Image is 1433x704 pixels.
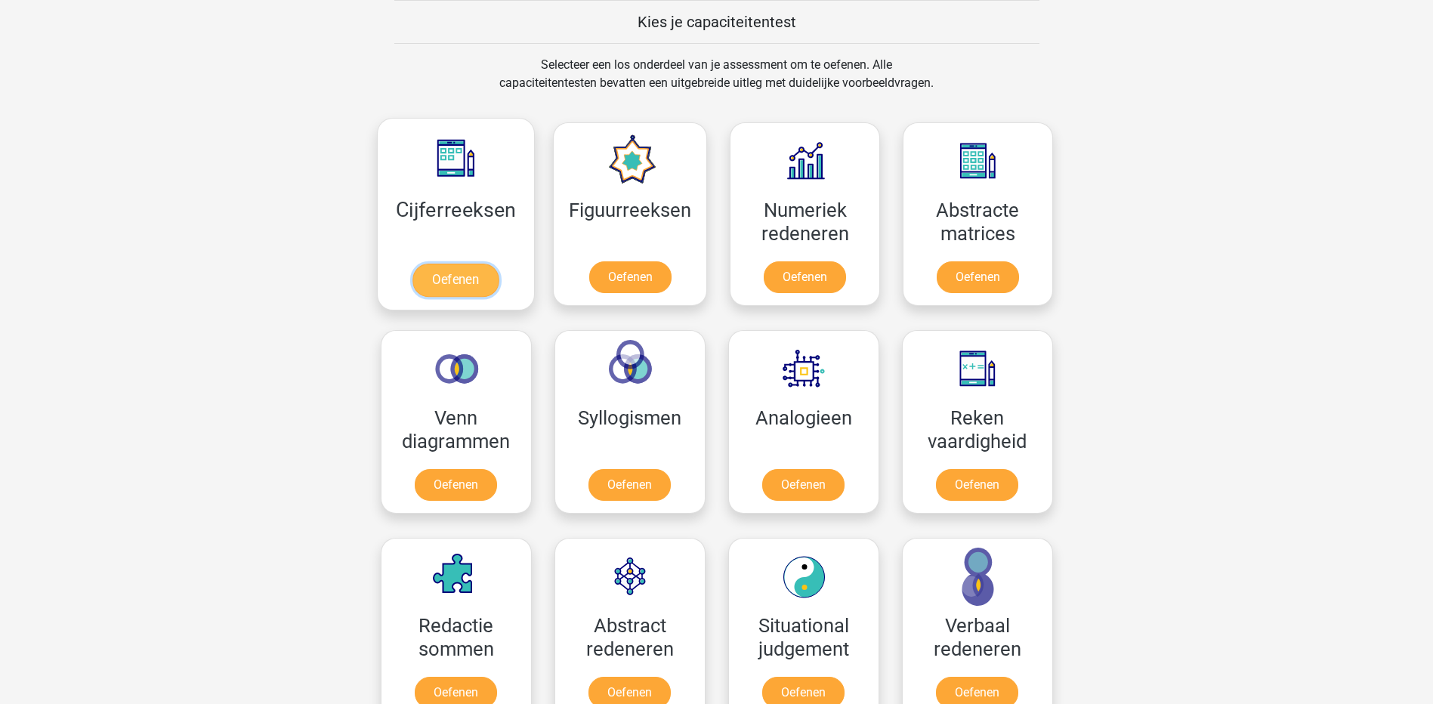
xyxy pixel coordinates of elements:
[394,13,1039,31] h5: Kies je capaciteitentest
[762,469,845,501] a: Oefenen
[764,261,846,293] a: Oefenen
[412,264,499,297] a: Oefenen
[485,56,948,110] div: Selecteer een los onderdeel van je assessment om te oefenen. Alle capaciteitentesten bevatten een...
[936,469,1018,501] a: Oefenen
[415,469,497,501] a: Oefenen
[937,261,1019,293] a: Oefenen
[589,261,672,293] a: Oefenen
[588,469,671,501] a: Oefenen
